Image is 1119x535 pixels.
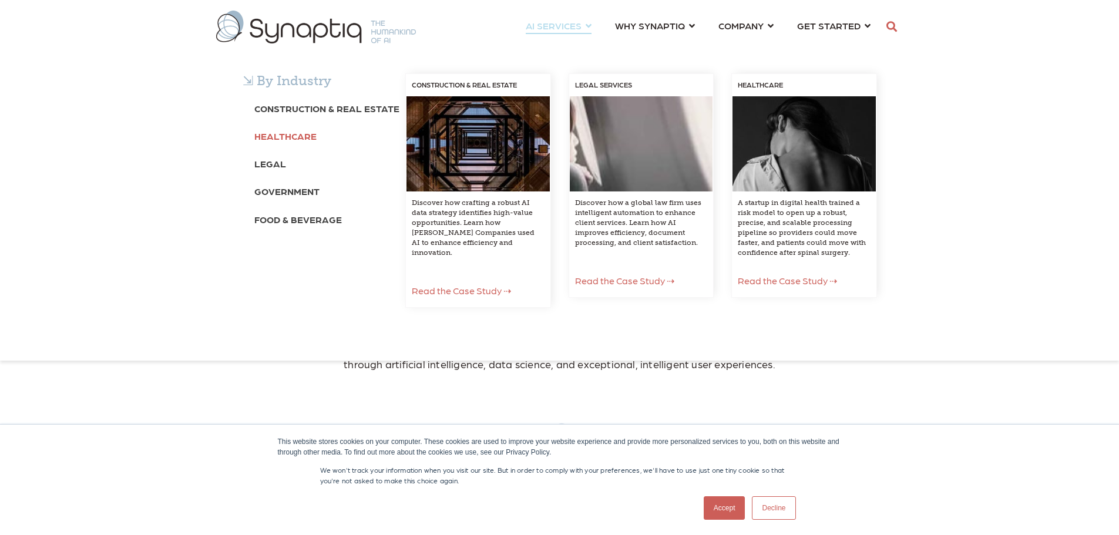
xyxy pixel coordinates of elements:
[526,15,592,36] a: AI SERVICES
[526,18,582,33] span: AI SERVICES
[530,410,589,466] img: synaptiq-logo-rgb_full-color-logomark-1
[718,18,764,33] span: COMPANY
[797,15,871,36] a: GET STARTED
[514,6,882,48] nav: menu
[278,436,842,457] div: This website stores cookies on your computer. These cookies are used to improve your website expe...
[797,18,861,33] span: GET STARTED
[615,18,685,33] span: WHY SYNAPTIQ
[216,11,416,43] img: synaptiq logo-1
[615,15,695,36] a: WHY SYNAPTIQ
[704,496,745,520] a: Accept
[752,496,795,520] a: Decline
[718,15,774,36] a: COMPANY
[320,465,799,486] p: We won't track your information when you visit our site. But in order to comply with your prefere...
